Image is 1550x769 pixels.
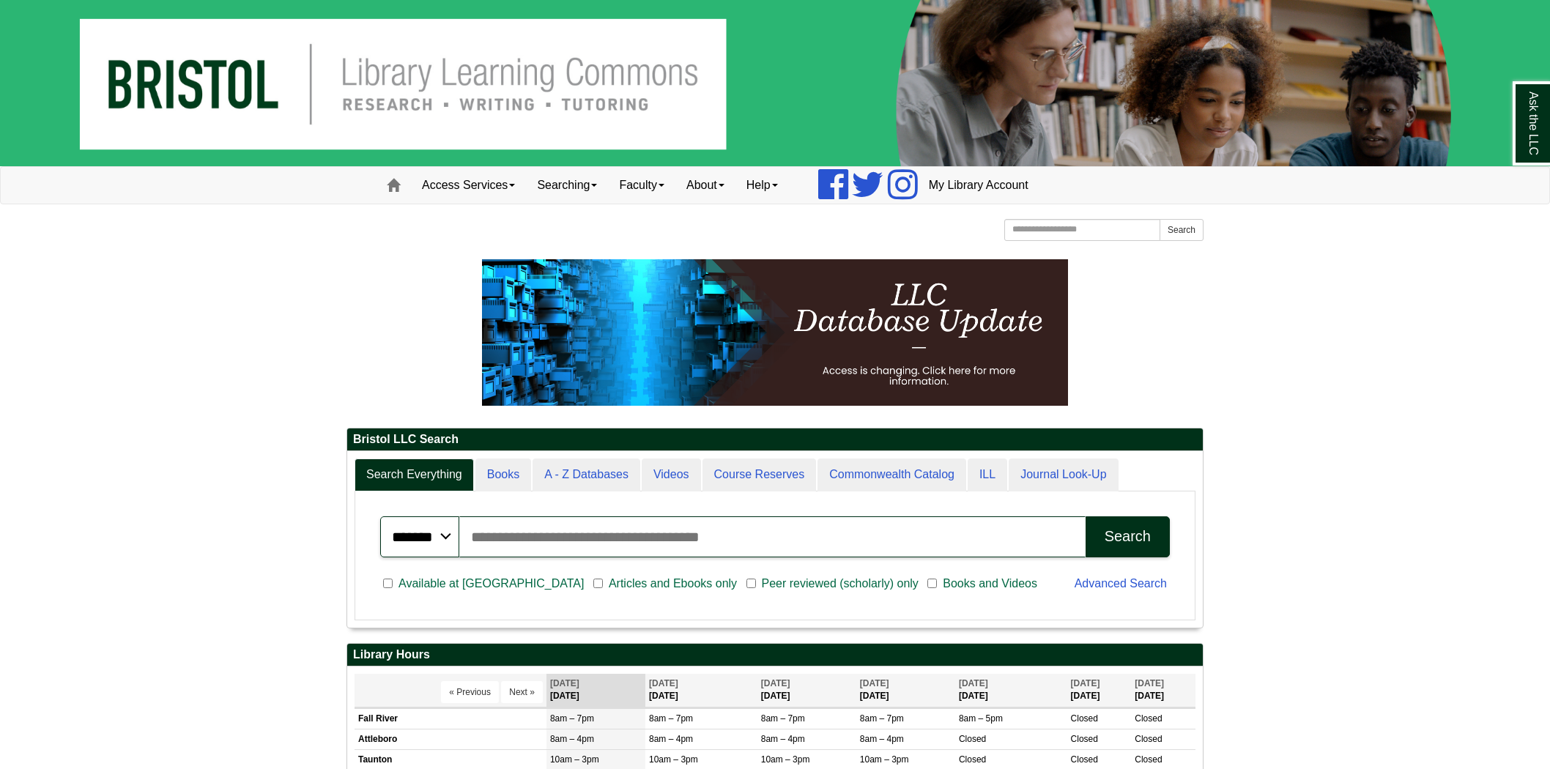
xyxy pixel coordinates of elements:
[761,734,805,744] span: 8am – 4pm
[1071,713,1098,724] span: Closed
[959,754,986,765] span: Closed
[856,674,955,707] th: [DATE]
[757,674,856,707] th: [DATE]
[1067,674,1132,707] th: [DATE]
[550,754,599,765] span: 10am – 3pm
[1075,577,1167,590] a: Advanced Search
[550,678,579,688] span: [DATE]
[1160,219,1204,241] button: Search
[675,167,735,204] a: About
[649,713,693,724] span: 8am – 7pm
[608,167,675,204] a: Faculty
[746,577,756,590] input: Peer reviewed (scholarly) only
[645,674,757,707] th: [DATE]
[1135,678,1164,688] span: [DATE]
[355,708,546,729] td: Fall River
[441,681,499,703] button: « Previous
[761,713,805,724] span: 8am – 7pm
[1135,713,1162,724] span: Closed
[1105,528,1151,545] div: Search
[649,734,693,744] span: 8am – 4pm
[918,167,1039,204] a: My Library Account
[533,458,640,491] a: A - Z Databases
[550,713,594,724] span: 8am – 7pm
[383,577,393,590] input: Available at [GEOGRAPHIC_DATA]
[1009,458,1118,491] a: Journal Look-Up
[603,575,743,592] span: Articles and Ebooks only
[735,167,789,204] a: Help
[482,259,1068,406] img: HTML tutorial
[968,458,1007,491] a: ILL
[1131,674,1195,707] th: [DATE]
[355,729,546,749] td: Attleboro
[501,681,543,703] button: Next »
[649,678,678,688] span: [DATE]
[393,575,590,592] span: Available at [GEOGRAPHIC_DATA]
[959,678,988,688] span: [DATE]
[860,713,904,724] span: 8am – 7pm
[355,458,474,491] a: Search Everything
[1086,516,1170,557] button: Search
[1071,754,1098,765] span: Closed
[955,674,1067,707] th: [DATE]
[1071,734,1098,744] span: Closed
[1135,734,1162,744] span: Closed
[927,577,937,590] input: Books and Videos
[1135,754,1162,765] span: Closed
[959,713,1003,724] span: 8am – 5pm
[702,458,817,491] a: Course Reserves
[860,754,909,765] span: 10am – 3pm
[817,458,966,491] a: Commonwealth Catalog
[475,458,531,491] a: Books
[756,575,924,592] span: Peer reviewed (scholarly) only
[642,458,701,491] a: Videos
[761,754,810,765] span: 10am – 3pm
[526,167,608,204] a: Searching
[1071,678,1100,688] span: [DATE]
[649,754,698,765] span: 10am – 3pm
[347,428,1203,451] h2: Bristol LLC Search
[937,575,1043,592] span: Books and Videos
[593,577,603,590] input: Articles and Ebooks only
[550,734,594,744] span: 8am – 4pm
[860,678,889,688] span: [DATE]
[959,734,986,744] span: Closed
[860,734,904,744] span: 8am – 4pm
[411,167,526,204] a: Access Services
[761,678,790,688] span: [DATE]
[546,674,645,707] th: [DATE]
[347,644,1203,666] h2: Library Hours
